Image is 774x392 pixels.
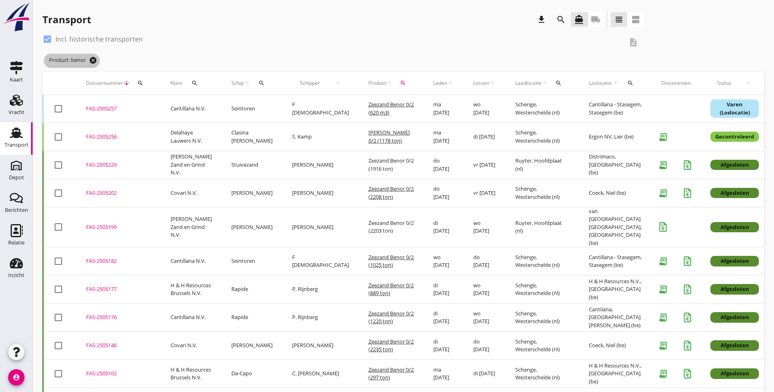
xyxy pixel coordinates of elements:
[489,80,496,86] i: arrow_upward
[368,101,414,116] span: Zeezand Benor 0/2 (620 m3)
[506,304,579,332] td: Schenge, Westerschelde (nl)
[368,253,414,269] span: Zeezand Benor 0/2 (1025 ton)
[579,95,652,123] td: Cantillana - Stasegem, Stasegem (be)
[368,366,414,381] span: Zeezand Benor 0/2 (297 ton)
[222,95,282,123] td: Seintoren
[579,275,652,304] td: H & H Resources N.V., [GEOGRAPHIC_DATA] (be)
[161,179,222,207] td: Covari N.V.
[710,312,759,323] div: Afgesloten
[433,79,447,87] span: Laden
[506,151,579,179] td: Ruyter, Hoofdplaat (nl)
[161,332,222,360] td: Covari N.V.
[222,360,282,388] td: Da-Capo
[579,123,652,151] td: Ergon NV, Lier (be)
[614,15,624,24] i: view_headline
[473,79,489,87] span: Lossen
[86,223,151,231] div: FAS-2505199
[368,79,386,87] span: Product
[424,95,464,123] td: ma [DATE]
[161,304,222,332] td: Cantillana N.V.
[710,160,759,170] div: Afgesloten
[244,80,251,86] i: arrow_upward
[282,151,359,179] td: [PERSON_NAME]
[424,123,464,151] td: ma [DATE]
[222,304,282,332] td: Rapide
[710,340,759,351] div: Afgesloten
[86,189,151,197] div: FAS-2505202
[161,207,222,247] td: [PERSON_NAME] Zand en Grind N.V.
[579,207,652,247] td: van [GEOGRAPHIC_DATA] [GEOGRAPHIC_DATA], [GEOGRAPHIC_DATA] (be)
[655,281,671,297] i: receipt_long
[710,132,759,142] div: Gecontroleerd
[506,123,579,151] td: Schenge, Westerschelde (nl)
[464,151,506,179] td: vr [DATE]
[359,207,424,247] td: Zeezand Benor 0/2 (2203 ton)
[424,207,464,247] td: di [DATE]
[661,79,691,87] div: Documenten
[86,370,151,378] div: FAS-2505102
[161,275,222,304] td: H & H Resources Brussels N.V.
[541,80,548,86] i: arrow_upward
[9,175,24,180] div: Depot
[123,80,130,86] i: arrow_downward
[222,247,282,275] td: Seintoren
[9,110,24,115] div: Vracht
[10,77,23,82] div: Kaart
[282,332,359,360] td: [PERSON_NAME]
[424,247,464,275] td: wo [DATE]
[506,247,579,275] td: Schenge, Westerschelde (nl)
[464,247,506,275] td: do [DATE]
[161,360,222,388] td: H & H Resources Brussels N.V.
[537,15,546,24] i: download
[86,313,151,322] div: FAS-2505176
[368,129,410,144] span: [PERSON_NAME] 0/2 (1178 ton)
[282,179,359,207] td: [PERSON_NAME]
[86,161,151,169] div: FAS-2505229
[631,15,641,24] i: view_agenda
[222,332,282,360] td: [PERSON_NAME]
[86,79,123,87] span: Dossiernummer
[655,129,671,145] i: receipt_long
[739,80,759,86] i: arrow_upward
[86,257,151,265] div: FAS-2505182
[591,15,601,24] i: local_shipping
[589,79,612,87] span: Loslocatie
[447,80,454,86] i: arrow_upward
[579,151,652,179] td: Distrimaco, [GEOGRAPHIC_DATA] (be)
[161,247,222,275] td: Cantillana N.V.
[506,360,579,388] td: Schenge, Westerschelde (nl)
[424,332,464,360] td: di [DATE]
[424,179,464,207] td: do [DATE]
[555,80,562,86] i: search
[655,309,671,326] i: receipt_long
[710,368,759,379] div: Afgesloten
[579,179,652,207] td: Coeck, Niel (be)
[282,207,359,247] td: [PERSON_NAME]
[612,80,620,86] i: arrow_upward
[506,332,579,360] td: Schenge, Westerschelde (nl)
[579,360,652,388] td: H & H Resources N.V., [GEOGRAPHIC_DATA] (be)
[171,73,212,93] div: Klant
[506,207,579,247] td: Ruyter, Hoofdplaat (nl)
[86,285,151,293] div: FAS-2505177
[506,95,579,123] td: Schenge, Westerschelde (nl)
[327,80,349,86] i: arrow_upward
[2,2,31,32] img: logo-small.a267ee39.svg
[579,247,652,275] td: Cantillana - Stasegem, Stasegem (be)
[161,123,222,151] td: Delahaye Lauwers N.V.
[464,123,506,151] td: di [DATE]
[424,151,464,179] td: do [DATE]
[710,99,759,118] div: Varen (Loslocatie)
[222,207,282,247] td: [PERSON_NAME]
[359,151,424,179] td: Zeezand Benor 0/2 (1916 ton)
[464,207,506,247] td: wo [DATE]
[42,13,91,26] div: Transport
[556,15,566,24] i: search
[400,80,406,86] i: search
[710,188,759,198] div: Afgesloten
[282,247,359,275] td: F [DEMOGRAPHIC_DATA]
[574,15,584,24] i: directions_boat
[89,56,97,64] i: cancel
[86,133,151,141] div: FAS-2505256
[627,80,634,86] i: search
